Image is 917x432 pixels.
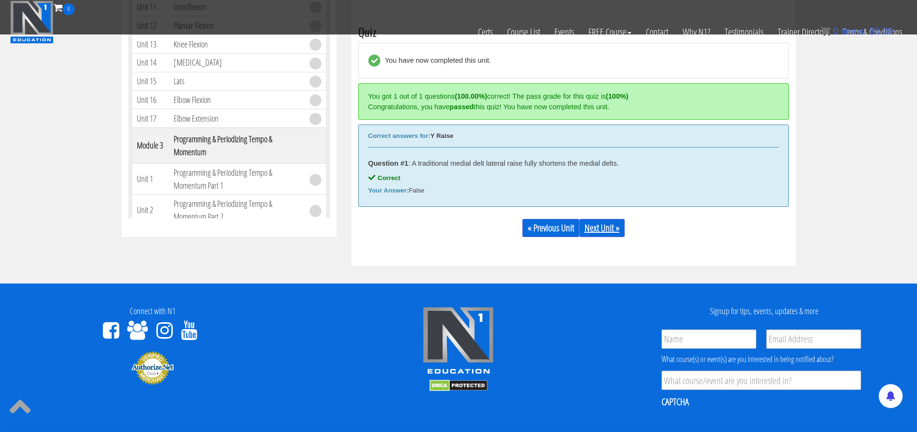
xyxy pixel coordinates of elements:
img: DMCA.com Protection Status [430,380,487,391]
a: Testimonials [718,15,771,49]
div: You got 1 out of 1 questions correct! The pass grade for this quiz is [368,91,774,102]
a: 0 items: $0.00 [821,26,893,36]
input: Name [662,330,756,349]
td: [MEDICAL_DATA] [169,53,305,72]
td: Unit 15 [132,72,169,91]
bdi: 0.00 [869,26,893,36]
span: 0 [833,26,838,36]
a: Contact [639,15,675,49]
a: 0 [54,1,75,14]
td: Programming & Periodizing Tempo & Momentum Part 2 [169,194,305,226]
td: Elbow Flexion [169,91,305,109]
div: What course(s) or event(s) are you interested in being notified about? [662,353,861,365]
td: Unit 1 [132,163,169,194]
a: « Previous Unit [522,219,579,237]
td: Unit 17 [132,109,169,128]
label: CAPTCHA [662,396,689,408]
a: Trainer Directory [771,15,836,49]
strong: (100.00%) [455,92,487,100]
div: False [368,187,779,194]
div: Y Raise [368,132,779,140]
img: Authorize.Net Merchant - Click to Verify [131,351,174,385]
a: Events [547,15,581,49]
div: You have now completed this unit. [380,55,491,67]
a: FREE Course [581,15,639,49]
div: Congratulations, you have this quiz! You have now completed this unit. [368,102,774,112]
a: Terms & Conditions [836,15,909,49]
a: Next Unit » [579,219,625,237]
b: Correct answers for: [368,132,431,139]
h4: Signup for tips, events, updates & more [619,307,910,316]
input: Email Address [766,330,861,349]
a: Course List [500,15,547,49]
td: Programming & Periodizing Tempo & Momentum Part 1 [169,163,305,194]
img: n1-edu-logo [422,307,494,377]
b: Your Answer: [368,187,409,194]
th: Module 3 [132,127,169,163]
strong: Question #1 [368,159,409,167]
td: Elbow Extension [169,109,305,128]
span: 0 [63,3,75,15]
td: Unit 2 [132,194,169,226]
strong: (100%) [606,92,629,100]
td: Lats [169,72,305,91]
div: Correct [368,174,779,182]
h4: Connect with N1 [7,307,298,316]
input: What course/event are you interested in? [662,371,861,390]
a: Why N1? [675,15,718,49]
a: Certs [471,15,500,49]
td: Unit 16 [132,91,169,109]
div: : A traditional medial delt lateral raise fully shortens the medial delts. [368,159,779,167]
span: $ [869,26,874,36]
th: Programming & Periodizing Tempo & Momentum [169,127,305,163]
img: icon11.png [821,26,830,36]
span: items: [841,26,866,36]
td: Unit 14 [132,53,169,72]
img: n1-education [10,0,54,44]
strong: passed [450,103,474,111]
